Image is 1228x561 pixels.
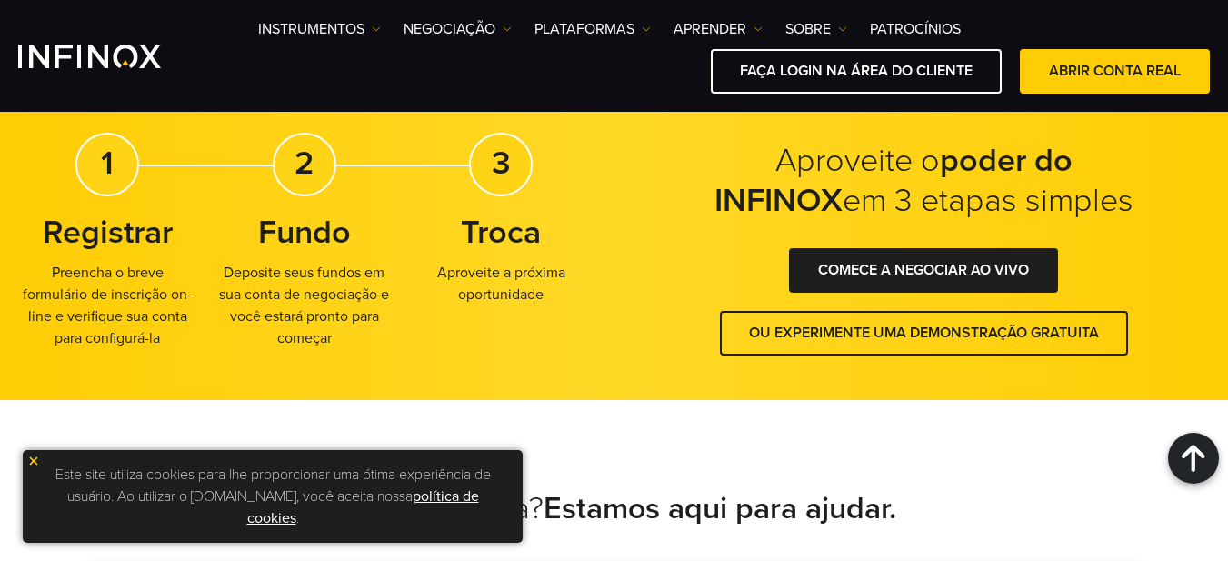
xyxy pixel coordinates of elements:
[714,141,1073,220] font: poder do INFINOX
[749,324,1099,342] font: OU EXPERIMENTE UMA DEMONSTRAÇÃO GRATUITA
[1020,49,1210,94] a: ABRIR CONTA REAL
[740,62,973,80] font: FAÇA LOGIN NA ÁREA DO CLIENTE
[55,466,491,506] font: Este site utiliza cookies para lhe proporcionar uma ótima experiência de usuário. Ao utilizar o [...
[785,20,831,38] font: SOBRE
[674,18,763,40] a: Aprender
[404,18,512,40] a: NEGOCIAÇÃO
[534,18,651,40] a: PLATAFORMAS
[818,261,1029,279] font: COMECE A NEGOCIAR AO VIVO
[843,181,1133,220] font: em 3 etapas simples
[785,18,847,40] a: SOBRE
[18,45,204,68] a: Logotipo INFINOX
[258,18,381,40] a: Instrumentos
[219,264,389,347] font: Deposite seus fundos em sua conta de negociação e você estará pronto para começar
[775,141,940,180] font: Aproveite o
[544,490,896,527] font: Estamos aqui para ajudar.
[27,455,40,467] img: ícone amarelo de fechamento
[870,20,961,38] font: PATROCÍNIOS
[43,213,173,252] font: Registrar
[437,264,565,304] font: Aproveite a próxima oportunidade
[404,20,495,38] font: NEGOCIAÇÃO
[101,144,114,183] font: 1
[258,20,364,38] font: Instrumentos
[296,509,299,527] font: .
[258,213,351,252] font: Fundo
[492,144,511,183] font: 3
[870,18,961,40] a: PATROCÍNIOS
[1049,62,1181,80] font: ABRIR CONTA REAL
[789,248,1058,293] a: COMECE A NEGOCIAR AO VIVO
[711,49,1002,94] a: FAÇA LOGIN NA ÁREA DO CLIENTE
[674,20,746,38] font: Aprender
[295,144,314,183] font: 2
[534,20,634,38] font: PLATAFORMAS
[461,213,541,252] font: Troca
[720,311,1128,356] a: OU EXPERIMENTE UMA DEMONSTRAÇÃO GRATUITA
[23,264,192,347] font: Preencha o breve formulário de inscrição on-line e verifique sua conta para configurá-la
